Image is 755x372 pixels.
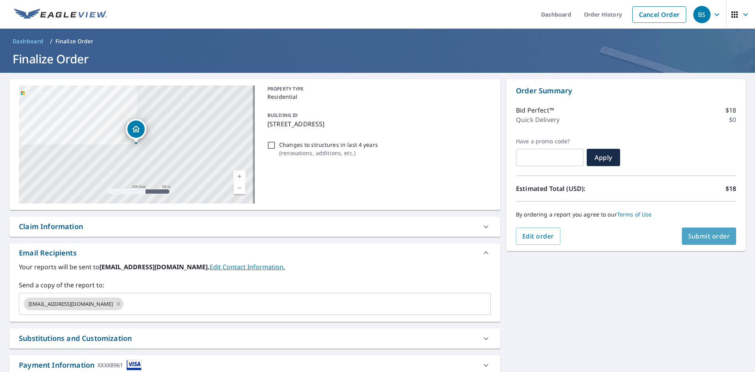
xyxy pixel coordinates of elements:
a: Current Level 17, Zoom In [234,170,245,182]
div: Dropped pin, building 1, Residential property, 2811 R Pl SE Auburn, WA 98002 [126,119,146,143]
p: $18 [726,105,736,115]
p: ( renovations, additions, etc. ) [279,149,378,157]
div: BS [693,6,711,23]
span: Submit order [688,232,730,241]
span: Dashboard [13,37,44,45]
p: PROPERTY TYPE [267,85,488,93]
p: Order Summary [516,85,736,96]
p: Estimated Total (USD): [516,184,626,193]
b: [EMAIL_ADDRESS][DOMAIN_NAME]. [99,263,210,271]
p: [STREET_ADDRESS] [267,119,488,129]
img: cardImage [127,360,142,370]
span: Apply [593,153,614,162]
div: Substitutions and Customization [9,328,500,348]
a: EditContactInfo [210,263,285,271]
p: By ordering a report you agree to our [516,211,736,218]
div: Email Recipients [19,248,77,258]
div: Claim Information [19,221,83,232]
img: EV Logo [14,9,107,20]
div: Claim Information [9,217,500,237]
p: Residential [267,93,488,101]
p: Quick Delivery [516,115,560,124]
div: [EMAIL_ADDRESS][DOMAIN_NAME] [24,298,123,310]
li: / [50,37,52,46]
h1: Finalize Order [9,51,746,67]
p: Changes to structures in last 4 years [279,141,378,149]
p: Bid Perfect™ [516,105,554,115]
button: Apply [587,149,620,166]
a: Current Level 17, Zoom Out [234,182,245,194]
a: Terms of Use [617,211,652,218]
button: Submit order [682,228,737,245]
a: Dashboard [9,35,47,48]
label: Have a promo code? [516,138,584,145]
p: $18 [726,184,736,193]
div: Email Recipients [9,243,500,262]
a: Cancel Order [632,6,686,23]
p: $0 [729,115,736,124]
label: Send a copy of the report to: [19,280,491,290]
button: Edit order [516,228,560,245]
p: Finalize Order [55,37,94,45]
p: BUILDING ID [267,112,298,118]
span: [EMAIL_ADDRESS][DOMAIN_NAME] [24,300,118,308]
span: Edit order [522,232,554,241]
div: Payment Information [19,360,142,370]
div: Substitutions and Customization [19,333,132,344]
label: Your reports will be sent to [19,262,491,272]
nav: breadcrumb [9,35,746,48]
div: XXXX8961 [98,360,123,370]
